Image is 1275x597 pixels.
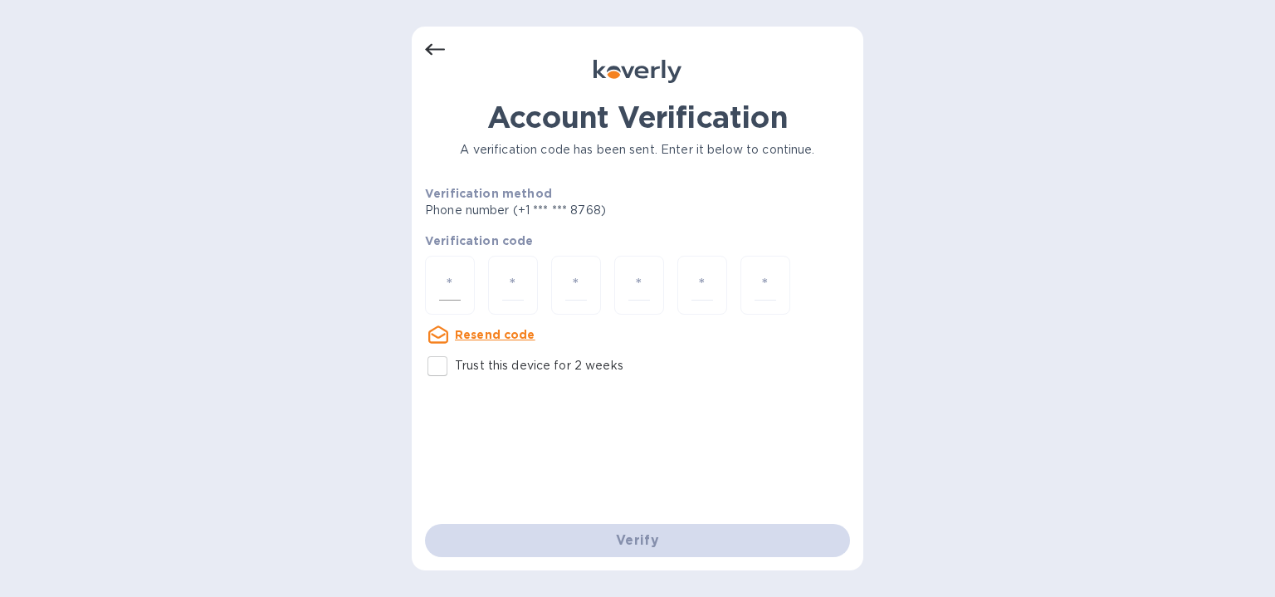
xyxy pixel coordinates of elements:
[425,232,850,249] p: Verification code
[425,141,850,159] p: A verification code has been sent. Enter it below to continue.
[425,100,850,135] h1: Account Verification
[455,357,623,374] p: Trust this device for 2 weeks
[425,187,552,200] b: Verification method
[455,328,535,341] u: Resend code
[425,202,733,219] p: Phone number (+1 *** *** 8768)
